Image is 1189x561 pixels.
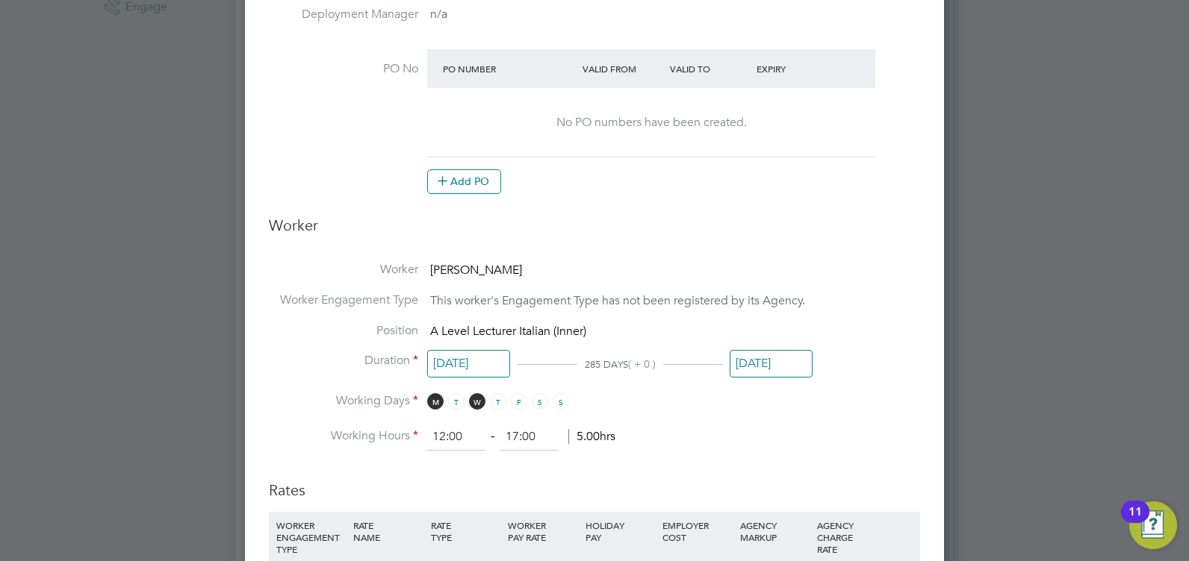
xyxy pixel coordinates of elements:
[427,512,504,551] div: RATE TYPE
[430,324,586,339] span: A Level Lecturer Italian (Inner)
[1129,512,1142,531] div: 11
[736,512,813,551] div: AGENCY MARKUP
[269,262,418,278] label: Worker
[350,512,426,551] div: RATE NAME
[579,55,666,82] div: Valid From
[504,512,581,551] div: WORKER PAY RATE
[532,393,548,410] span: S
[269,292,418,308] label: Worker Engagement Type
[430,293,805,308] span: This worker's Engagement Type has not been registered by its Agency.
[659,512,736,551] div: EMPLOYER COST
[269,61,418,77] label: PO No
[269,7,418,22] label: Deployment Manager
[500,424,558,451] input: 17:00
[753,55,840,82] div: Expiry
[427,350,510,377] input: Select one
[1129,501,1177,549] button: Open Resource Center, 11 new notifications
[269,353,418,369] label: Duration
[269,466,920,500] h3: Rates
[427,169,501,193] button: Add PO
[269,216,920,247] h3: Worker
[568,429,615,444] span: 5.00hrs
[730,350,813,377] input: Select one
[582,512,659,551] div: HOLIDAY PAY
[553,393,569,410] span: S
[427,393,444,410] span: M
[488,429,497,444] span: ‐
[442,115,860,131] div: No PO numbers have been created.
[269,428,418,444] label: Working Hours
[427,424,485,451] input: 08:00
[585,358,628,371] span: 285 DAYS
[430,263,522,278] span: [PERSON_NAME]
[448,393,465,410] span: T
[469,393,485,410] span: W
[490,393,506,410] span: T
[511,393,527,410] span: F
[666,55,754,82] div: Valid To
[439,55,579,82] div: PO Number
[269,393,418,409] label: Working Days
[430,7,447,22] span: n/a
[628,357,656,371] span: ( + 0 )
[269,323,418,339] label: Position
